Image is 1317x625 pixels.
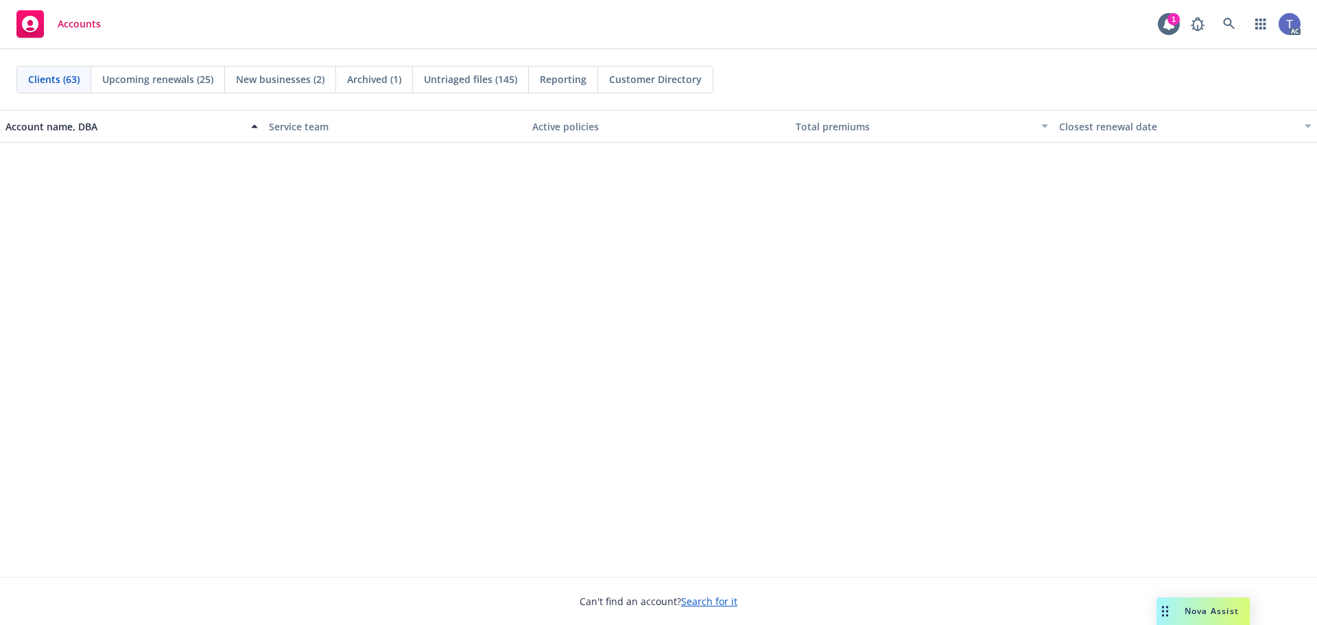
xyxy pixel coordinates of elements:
[236,72,324,86] span: New businesses (2)
[796,119,1033,134] div: Total premiums
[1279,13,1301,35] img: photo
[102,72,213,86] span: Upcoming renewals (25)
[1184,10,1211,38] a: Report a Bug
[527,110,790,143] button: Active policies
[269,119,521,134] div: Service team
[1156,598,1174,625] div: Drag to move
[681,595,737,608] a: Search for it
[1247,10,1274,38] a: Switch app
[609,72,702,86] span: Customer Directory
[347,72,401,86] span: Archived (1)
[424,72,517,86] span: Untriaged files (145)
[11,5,106,43] a: Accounts
[1167,13,1180,25] div: 1
[790,110,1054,143] button: Total premiums
[1156,598,1250,625] button: Nova Assist
[540,72,586,86] span: Reporting
[5,119,243,134] div: Account name, DBA
[1059,119,1296,134] div: Closest renewal date
[58,19,101,30] span: Accounts
[532,119,785,134] div: Active policies
[1054,110,1317,143] button: Closest renewal date
[263,110,527,143] button: Service team
[1215,10,1243,38] a: Search
[1185,605,1239,617] span: Nova Assist
[580,594,737,609] span: Can't find an account?
[28,72,80,86] span: Clients (63)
